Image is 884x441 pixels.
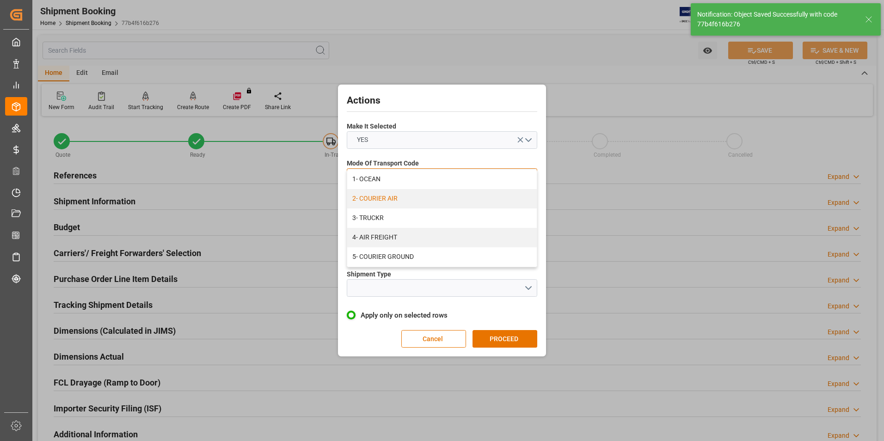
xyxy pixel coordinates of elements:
[352,135,373,145] span: YES
[347,122,396,131] span: Make It Selected
[347,159,419,168] span: Mode Of Transport Code
[473,330,537,348] button: PROCEED
[401,330,466,348] button: Cancel
[347,93,537,108] h2: Actions
[347,208,537,228] div: 3- TRUCKR
[347,269,391,279] span: Shipment Type
[697,10,856,29] div: Notification: Object Saved Successfully with code 77b4f616b276
[347,168,537,186] button: close menu
[347,170,537,189] div: 1- OCEAN
[347,310,537,321] label: Apply only on selected rows
[347,247,537,267] div: 5- COURIER GROUND
[347,279,537,297] button: open menu
[347,189,537,208] div: 2- COURIER AIR
[347,228,537,247] div: 4- AIR FREIGHT
[347,131,537,149] button: open menu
